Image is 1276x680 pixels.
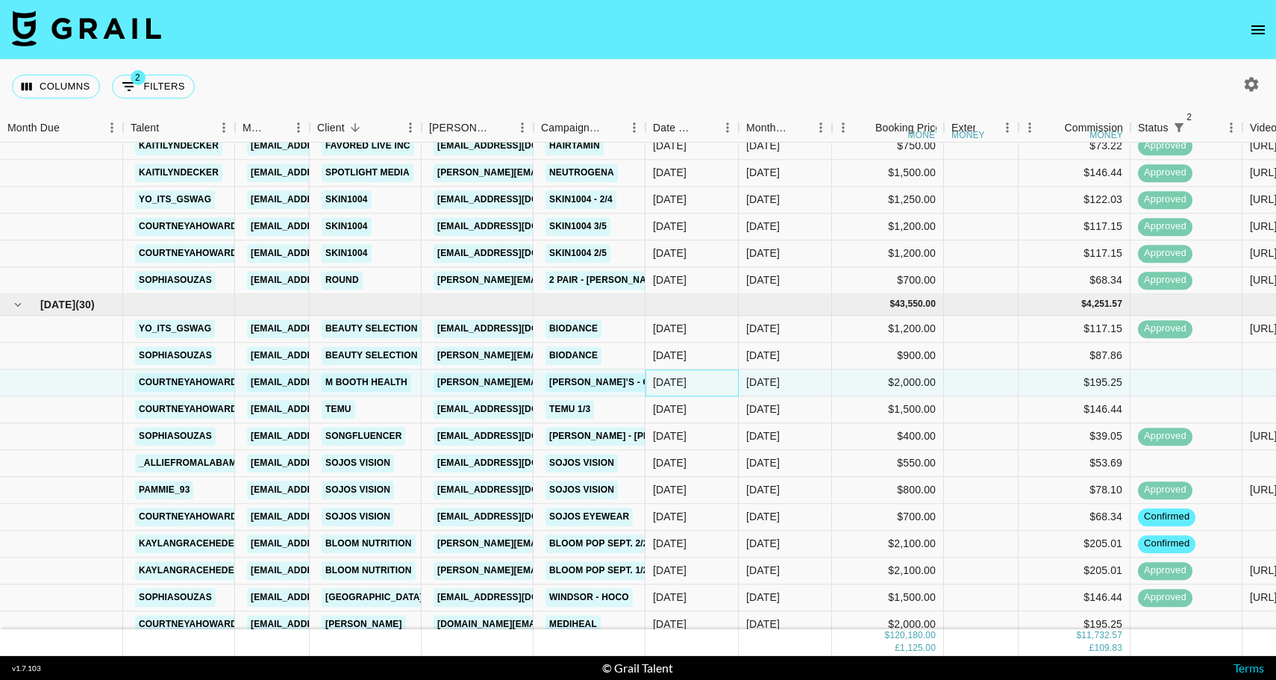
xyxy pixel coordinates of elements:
[247,481,414,499] a: [EMAIL_ADDRESS][DOMAIN_NAME]
[545,190,616,209] a: Skin1004 - 2/4
[653,590,687,605] div: 8/21/2025
[653,429,687,444] div: 9/8/2025
[1138,274,1192,288] span: approved
[653,113,695,143] div: Date Created
[653,375,687,390] div: 9/15/2025
[287,116,310,139] button: Menu
[75,297,95,312] span: ( 30 )
[123,113,235,143] div: Talent
[434,217,601,236] a: [EMAIL_ADDRESS][DOMAIN_NAME]
[322,244,372,263] a: SKIN1004
[247,454,414,472] a: [EMAIL_ADDRESS][DOMAIN_NAME]
[1019,450,1130,477] div: $53.69
[434,190,601,209] a: [EMAIL_ADDRESS][DOMAIN_NAME]
[653,510,687,525] div: 8/25/2025
[653,246,687,261] div: 7/24/2025
[545,588,633,607] a: Windsor - HOCO
[746,273,780,288] div: Aug '25
[746,617,780,632] div: Sep '25
[247,346,414,365] a: [EMAIL_ADDRESS][DOMAIN_NAME]
[545,561,652,580] a: Bloom Pop Sept. 1/2
[746,590,780,605] div: Sep '25
[996,116,1019,139] button: Menu
[322,534,416,553] a: Bloom Nutrition
[545,615,601,634] a: Mediheal
[1233,661,1264,675] a: Terms
[322,615,406,634] a: [PERSON_NAME]
[1169,117,1189,138] button: Show filters
[322,319,422,338] a: Beauty Selection
[247,244,414,263] a: [EMAIL_ADDRESS][DOMAIN_NAME]
[434,163,677,182] a: [PERSON_NAME][EMAIL_ADDRESS][DOMAIN_NAME]
[322,561,416,580] a: Bloom Nutrition
[135,163,222,182] a: kaitilyndecker
[854,117,875,138] button: Sort
[243,113,266,143] div: Manager
[545,373,761,392] a: [PERSON_NAME]’s - Cold Weather Season
[101,116,123,139] button: Menu
[434,561,677,580] a: [PERSON_NAME][EMAIL_ADDRESS][DOMAIN_NAME]
[832,558,944,584] div: $2,100.00
[1138,511,1195,525] span: confirmed
[135,561,272,580] a: kaylangracehedenskog
[322,427,405,446] a: Songfluencer
[1138,322,1192,337] span: approved
[545,244,610,263] a: Skin1004 2/5
[322,373,411,392] a: m booth health
[310,113,422,143] div: Client
[247,217,414,236] a: [EMAIL_ADDRESS][DOMAIN_NAME]
[422,113,534,143] div: Booker
[832,187,944,213] div: $1,250.00
[1019,343,1130,369] div: $87.86
[135,137,222,155] a: kaitilyndecker
[322,481,394,499] a: SOJOS Vision
[746,166,780,181] div: Aug '25
[545,319,601,338] a: Biodance
[247,319,414,338] a: [EMAIL_ADDRESS][DOMAIN_NAME]
[322,271,363,290] a: Round
[159,117,180,138] button: Sort
[247,163,414,182] a: [EMAIL_ADDRESS][DOMAIN_NAME]
[40,297,75,312] span: [DATE]
[322,508,394,526] a: SOJOS Vision
[746,246,780,261] div: Aug '25
[716,116,739,139] button: Menu
[810,116,832,139] button: Menu
[434,346,677,365] a: [PERSON_NAME][EMAIL_ADDRESS][DOMAIN_NAME]
[951,131,985,140] div: money
[653,617,687,632] div: 9/11/2025
[434,373,754,392] a: [PERSON_NAME][EMAIL_ADDRESS][PERSON_NAME][DOMAIN_NAME]
[1019,396,1130,423] div: $146.44
[832,584,944,611] div: $1,500.00
[889,630,936,643] div: 120,180.00
[895,643,900,655] div: £
[1019,504,1130,531] div: $68.34
[1138,430,1192,444] span: approved
[653,349,687,364] div: 9/18/2025
[247,508,414,526] a: [EMAIL_ADDRESS][DOMAIN_NAME]
[885,630,890,643] div: $
[131,70,146,85] span: 2
[832,116,854,139] button: Menu
[746,139,780,154] div: Aug '25
[653,322,687,337] div: 8/22/2025
[1138,564,1192,578] span: approved
[545,454,618,472] a: Sojos Vision
[1019,316,1130,343] div: $117.15
[135,588,216,607] a: sophiasouzas
[135,217,241,236] a: courtneyahoward
[1138,193,1192,208] span: approved
[434,271,677,290] a: [PERSON_NAME][EMAIL_ADDRESS][DOMAIN_NAME]
[1089,131,1123,140] div: money
[345,117,366,138] button: Sort
[322,217,372,236] a: SKIN1004
[434,319,601,338] a: [EMAIL_ADDRESS][DOMAIN_NAME]
[534,113,645,143] div: Campaign (Type)
[1138,166,1192,181] span: approved
[695,117,716,138] button: Sort
[1019,558,1130,584] div: $205.01
[746,537,780,552] div: Sep '25
[746,510,780,525] div: Sep '25
[12,10,161,46] img: Grail Talent
[832,316,944,343] div: $1,200.00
